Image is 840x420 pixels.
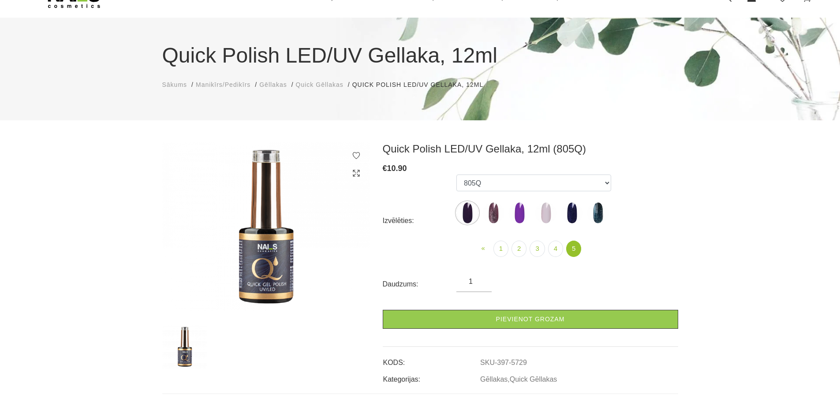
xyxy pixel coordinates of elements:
[383,164,387,173] span: €
[383,310,678,329] a: Pievienot grozam
[196,81,250,88] span: Manikīrs/Pedikīrs
[162,324,207,369] img: ...
[259,80,287,89] a: Gēllakas
[387,164,407,173] span: 10.90
[383,351,480,368] td: KODS:
[383,277,457,291] div: Daudzums:
[296,80,343,89] a: Quick Gēllakas
[535,202,557,224] img: ...
[548,241,563,257] a: 4
[259,81,287,88] span: Gēllakas
[480,359,527,367] a: SKU-397-5729
[456,241,611,257] nav: product-offer-list
[530,241,545,257] a: 3
[566,241,581,257] a: 5
[162,80,187,89] a: Sākums
[493,241,508,257] a: 1
[196,80,250,89] a: Manikīrs/Pedikīrs
[352,80,492,89] li: Quick Polish LED/UV Gellaka, 12ml
[508,202,530,224] img: ...
[383,142,678,156] h3: Quick Polish LED/UV Gellaka, 12ml (805Q)
[383,214,457,228] div: Izvēlēties:
[482,202,504,224] img: ...
[480,368,678,385] td: ,
[456,202,478,224] img: ...
[162,81,187,88] span: Sākums
[480,375,508,383] a: Gēllakas
[511,241,526,257] a: 2
[162,40,678,71] h1: Quick Polish LED/UV Gellaka, 12ml
[510,375,557,383] a: Quick Gēllakas
[481,244,485,252] span: «
[162,142,370,311] img: ...
[476,241,490,256] a: Previous
[383,368,480,385] td: Kategorijas:
[561,202,583,224] img: ...
[587,202,609,224] img: ...
[296,81,343,88] span: Quick Gēllakas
